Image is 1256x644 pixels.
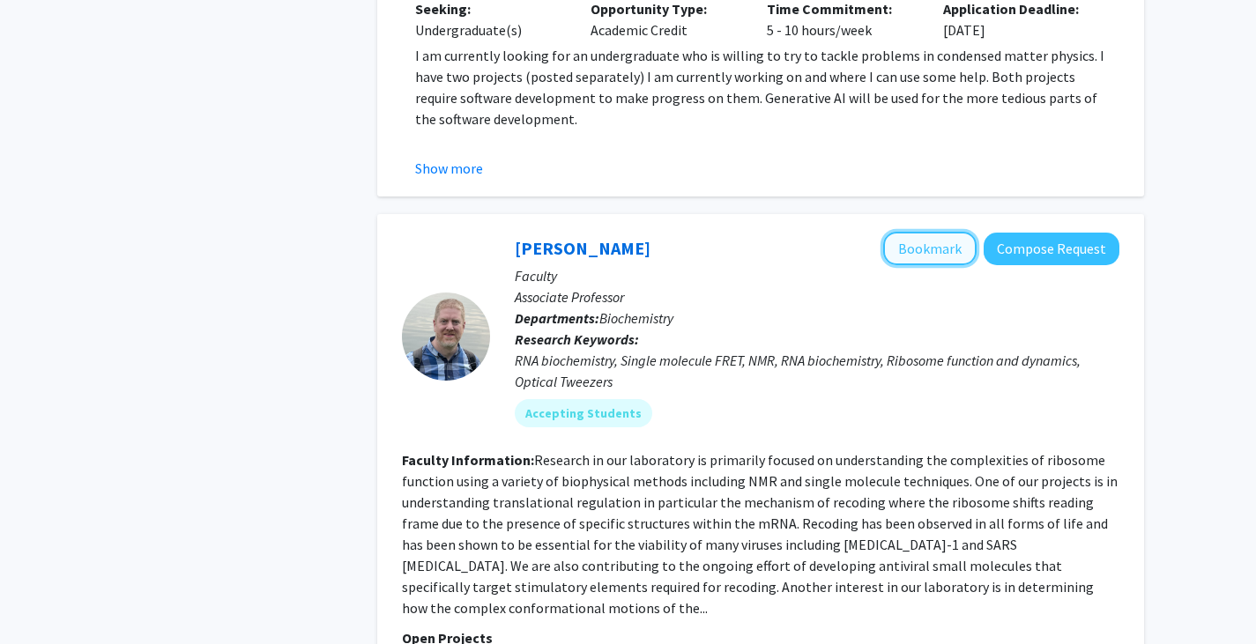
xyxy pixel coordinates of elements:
div: RNA biochemistry, Single molecule FRET, NMR, RNA biochemistry, Ribosome function and dynamics, Op... [515,350,1119,392]
fg-read-more: Research in our laboratory is primarily focused on understanding the complexities of ribosome fun... [402,451,1118,617]
b: Departments: [515,309,599,327]
div: Undergraduate(s) [415,19,565,41]
p: Faculty [515,265,1119,286]
b: Faculty Information: [402,451,534,469]
button: Show more [415,158,483,179]
b: Research Keywords: [515,330,639,348]
p: I am currently looking for an undergraduate who is willing to try to tackle problems in condensed... [415,45,1119,130]
iframe: Chat [13,565,75,631]
span: Biochemistry [599,309,673,327]
mat-chip: Accepting Students [515,399,652,427]
button: Add Peter Cornish to Bookmarks [883,232,977,265]
p: Associate Professor [515,286,1119,307]
button: Compose Request to Peter Cornish [984,233,1119,265]
a: [PERSON_NAME] [515,237,650,259]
